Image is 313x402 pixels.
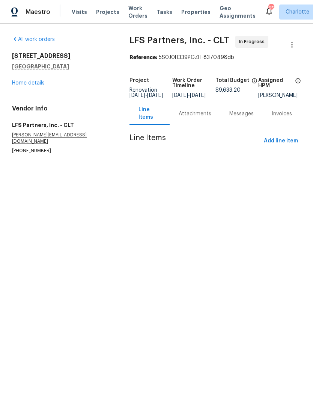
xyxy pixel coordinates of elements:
a: All work orders [12,37,55,42]
div: 65 [268,5,274,12]
span: [DATE] [190,93,206,98]
b: Reference: [129,55,157,60]
span: [DATE] [147,93,163,98]
h5: Project [129,78,149,83]
span: Properties [181,8,211,16]
span: In Progress [239,38,268,45]
div: Invoices [272,110,292,118]
div: Attachments [179,110,211,118]
div: Line Items [138,106,161,121]
a: Home details [12,80,45,86]
span: - [129,93,163,98]
span: Geo Assignments [220,5,256,20]
h5: Assigned HPM [258,78,293,88]
span: Maestro [26,8,50,16]
span: [DATE] [172,93,188,98]
div: Messages [229,110,254,118]
span: Projects [96,8,119,16]
span: Add line item [264,136,298,146]
span: LFS Partners, Inc. - CLT [129,36,229,45]
h4: Vendor Info [12,105,111,112]
span: Line Items [129,134,261,148]
span: Charlotte [286,8,309,16]
span: Visits [72,8,87,16]
h5: Total Budget [215,78,249,83]
span: The total cost of line items that have been proposed by Opendoor. This sum includes line items th... [251,78,257,88]
span: Renovation [129,88,163,98]
div: 5S0J0H339PGZH-8370498db [129,54,301,61]
h5: Work Order Timeline [172,78,215,88]
span: The hpm assigned to this work order. [295,78,301,93]
span: $9,633.20 [215,88,241,93]
span: [DATE] [129,93,145,98]
div: [PERSON_NAME] [258,93,301,98]
h5: LFS Partners, Inc. - CLT [12,121,111,129]
span: - [172,93,206,98]
span: Work Orders [128,5,147,20]
button: Add line item [261,134,301,148]
span: Tasks [156,9,172,15]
